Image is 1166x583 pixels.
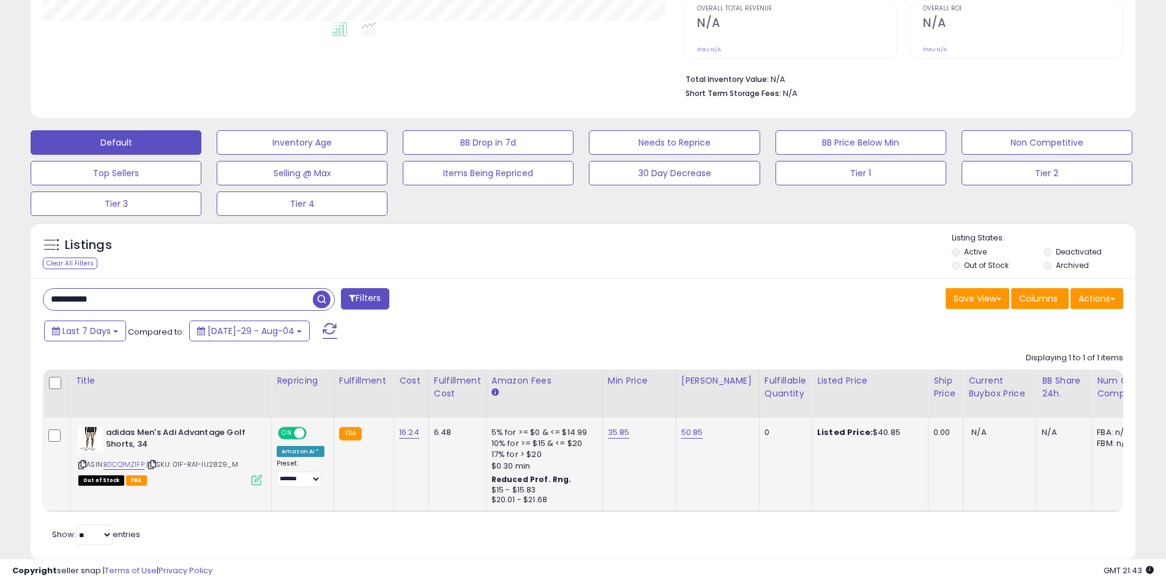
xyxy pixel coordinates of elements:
[697,16,897,32] h2: N/A
[399,374,424,387] div: Cost
[962,130,1132,155] button: Non Competitive
[933,427,954,438] div: 0.00
[681,426,703,439] a: 50.85
[31,161,201,185] button: Top Sellers
[946,288,1009,309] button: Save View
[43,258,97,269] div: Clear All Filters
[491,427,593,438] div: 5% for >= $0 & <= $14.99
[1056,247,1102,257] label: Deactivated
[403,130,574,155] button: BB Drop in 7d
[217,161,387,185] button: Selling @ Max
[434,374,481,400] div: Fulfillment Cost
[78,427,103,451] img: 31SZLIxnohL._SL40_.jpg
[1042,427,1082,438] div: N/A
[12,565,212,577] div: seller snap | |
[1026,352,1123,364] div: Displaying 1 to 1 of 1 items
[589,161,760,185] button: 30 Day Decrease
[31,130,201,155] button: Default
[217,130,387,155] button: Inventory Age
[159,565,212,576] a: Privacy Policy
[923,16,1123,32] h2: N/A
[1056,260,1089,270] label: Archived
[279,428,294,439] span: ON
[491,438,593,449] div: 10% for >= $15 & <= $20
[103,459,144,470] a: B0CQ1MZ1FP
[971,426,986,438] span: N/A
[686,74,769,84] b: Total Inventory Value:
[277,374,329,387] div: Repricing
[146,459,238,469] span: | SKU: 01F-RA1-IU2829_M
[277,446,324,457] div: Amazon AI *
[339,374,389,387] div: Fulfillment
[491,474,572,485] b: Reduced Prof. Rng.
[491,374,597,387] div: Amazon Fees
[923,46,947,53] small: Prev: N/A
[491,387,499,398] small: Amazon Fees.
[75,374,266,387] div: Title
[126,475,147,486] span: FBA
[491,449,593,460] div: 17% for > $20
[207,325,294,337] span: [DATE]-29 - Aug-04
[764,427,802,438] div: 0
[491,461,593,472] div: $0.30 min
[44,321,126,341] button: Last 7 Days
[933,374,958,400] div: Ship Price
[964,260,1009,270] label: Out of Stock
[491,495,593,505] div: $20.01 - $21.68
[608,374,671,387] div: Min Price
[31,191,201,216] button: Tier 3
[783,87,798,99] span: N/A
[1104,565,1154,576] span: 2025-08-12 21:43 GMT
[305,428,324,439] span: OFF
[952,232,1135,244] p: Listing States:
[341,288,389,310] button: Filters
[968,374,1031,400] div: Current Buybox Price
[105,565,157,576] a: Terms of Use
[764,374,807,400] div: Fulfillable Quantity
[62,325,111,337] span: Last 7 Days
[817,427,919,438] div: $40.85
[217,191,387,216] button: Tier 4
[128,326,184,338] span: Compared to:
[697,46,721,53] small: Prev: N/A
[12,565,57,576] strong: Copyright
[339,427,362,440] small: FBA
[1011,288,1069,309] button: Columns
[817,374,923,387] div: Listed Price
[1071,288,1123,309] button: Actions
[399,426,419,439] a: 16.24
[962,161,1132,185] button: Tier 2
[686,88,781,98] b: Short Term Storage Fees:
[589,130,760,155] button: Needs to Reprice
[434,427,477,438] div: 6.48
[1097,427,1137,438] div: FBA: n/a
[686,71,1114,86] li: N/A
[775,161,946,185] button: Tier 1
[78,427,262,484] div: ASIN:
[1097,374,1142,400] div: Num of Comp.
[923,6,1123,12] span: Overall ROI
[189,321,310,341] button: [DATE]-29 - Aug-04
[775,130,946,155] button: BB Price Below Min
[78,475,124,486] span: All listings that are currently out of stock and unavailable for purchase on Amazon
[277,459,324,487] div: Preset:
[65,237,112,254] h5: Listings
[1042,374,1086,400] div: BB Share 24h.
[697,6,897,12] span: Overall Total Revenue
[491,485,593,496] div: $15 - $15.83
[1097,438,1137,449] div: FBM: n/a
[106,427,255,453] b: adidas Men's Adi Advantage Golf Shorts, 34
[1019,292,1058,305] span: Columns
[817,426,873,438] b: Listed Price:
[681,374,754,387] div: [PERSON_NAME]
[403,161,574,185] button: Items Being Repriced
[52,529,140,540] span: Show: entries
[964,247,987,257] label: Active
[608,426,630,439] a: 35.85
